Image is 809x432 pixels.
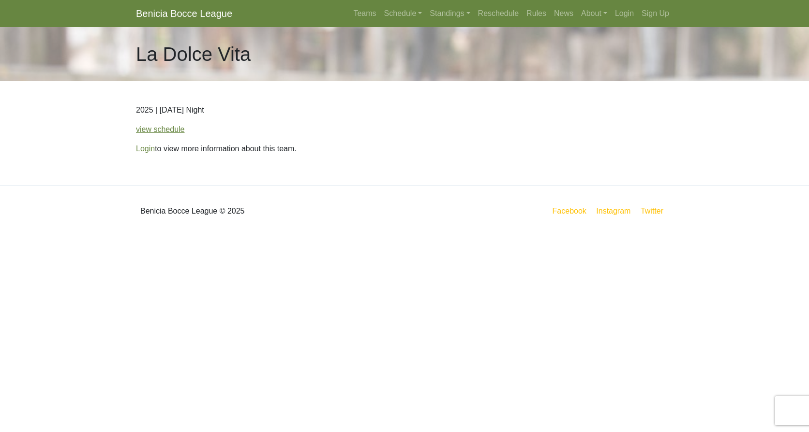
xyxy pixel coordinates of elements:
[136,43,251,66] h1: La Dolce Vita
[136,4,232,23] a: Benicia Bocce League
[136,125,185,133] a: view schedule
[639,205,671,217] a: Twitter
[551,205,588,217] a: Facebook
[638,4,673,23] a: Sign Up
[349,4,380,23] a: Teams
[129,194,404,229] div: Benicia Bocce League © 2025
[550,4,577,23] a: News
[426,4,474,23] a: Standings
[594,205,632,217] a: Instagram
[380,4,426,23] a: Schedule
[136,143,673,155] p: to view more information about this team.
[523,4,550,23] a: Rules
[577,4,611,23] a: About
[136,144,155,153] a: Login
[136,104,673,116] p: 2025 | [DATE] Night
[474,4,523,23] a: Reschedule
[611,4,638,23] a: Login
